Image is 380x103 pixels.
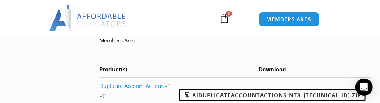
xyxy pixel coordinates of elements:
span: Download [259,66,286,73]
a: Duplicate Account Actions - 1 PC [100,82,172,99]
span: 0 [226,11,232,17]
img: LogoAI | Affordable Indicators – NinjaTrader [49,5,127,31]
a: MEMBERS AREA [259,12,319,27]
span: MEMBERS AREA [267,17,312,22]
span: Product(s) [100,66,128,73]
div: Open Intercom Messenger [355,79,373,96]
a: AIDuplicateAccountActions_NT8_[TECHNICAL_ID].zip [179,89,366,101]
a: 0 [208,8,240,29]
